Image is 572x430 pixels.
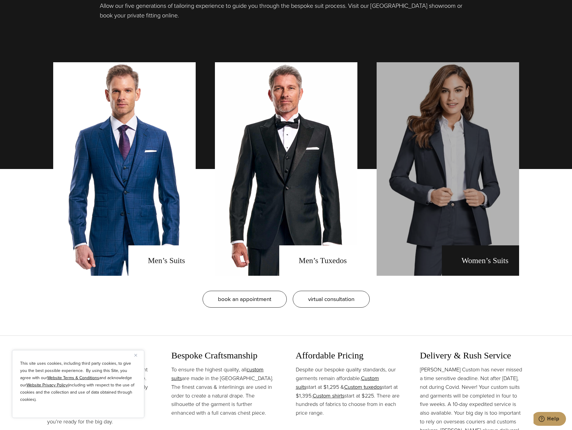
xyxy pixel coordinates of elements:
[171,350,277,361] h3: Bespoke Craftsmanship
[296,365,401,417] p: Despite our bespoke quality standards, our garments remain affordable. start at $1,295 & start at...
[47,375,99,381] a: Website Terms & Conditions
[53,62,196,276] a: men's suits
[296,374,379,391] a: Custom suits
[344,383,382,391] a: Custom tuxedos
[377,62,519,276] a: Women's Suits
[313,392,344,400] a: Custom shirts
[293,291,370,308] a: virtual consultation
[203,291,287,308] a: book an appointment
[134,352,142,359] button: Close
[296,350,401,361] h3: Affordable Pricing
[20,360,136,403] p: This site uses cookies, including third party cookies, to give you the best possible experience. ...
[100,1,473,20] p: Allow our five generations of tailoring experience to guide you through the bespoke suit process....
[171,365,277,417] p: To ensure the highest quality, all are made in the [GEOGRAPHIC_DATA]. The finest canvas & interli...
[308,295,354,303] span: virtual consultation
[218,295,271,303] span: book an appointment
[215,62,357,276] a: men's tuxedos
[134,354,137,357] img: Close
[26,382,68,388] a: Website Privacy Policy
[534,412,566,427] iframe: Opens a widget where you can chat to one of our agents
[420,350,525,361] h3: Delivery & Rush Service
